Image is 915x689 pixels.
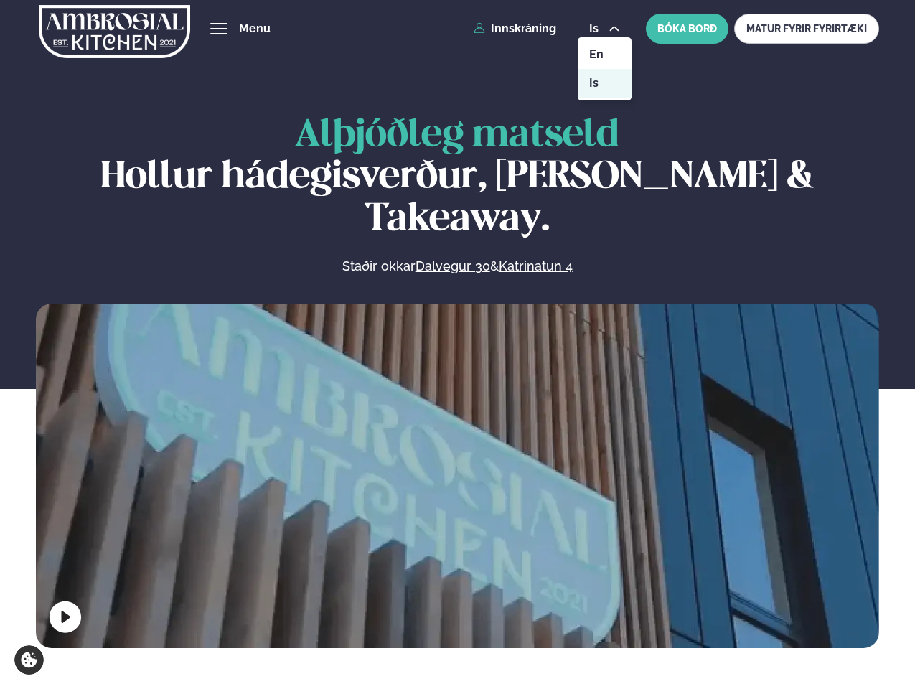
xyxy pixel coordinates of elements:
a: MATUR FYRIR FYRIRTÆKI [734,14,879,44]
img: logo [39,2,190,61]
h1: Hollur hádegisverður, [PERSON_NAME] & Takeaway. [36,115,879,240]
button: hamburger [210,20,227,37]
a: is [578,69,632,98]
button: is [578,23,632,34]
a: en [578,40,632,69]
span: Alþjóðleg matseld [295,118,619,154]
button: BÓKA BORÐ [646,14,728,44]
a: Katrinatun 4 [499,258,573,275]
a: Cookie settings [14,645,44,675]
a: Dalvegur 30 [416,258,490,275]
span: is [589,23,603,34]
a: Innskráning [474,22,556,35]
p: Staðir okkar & [186,258,728,275]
